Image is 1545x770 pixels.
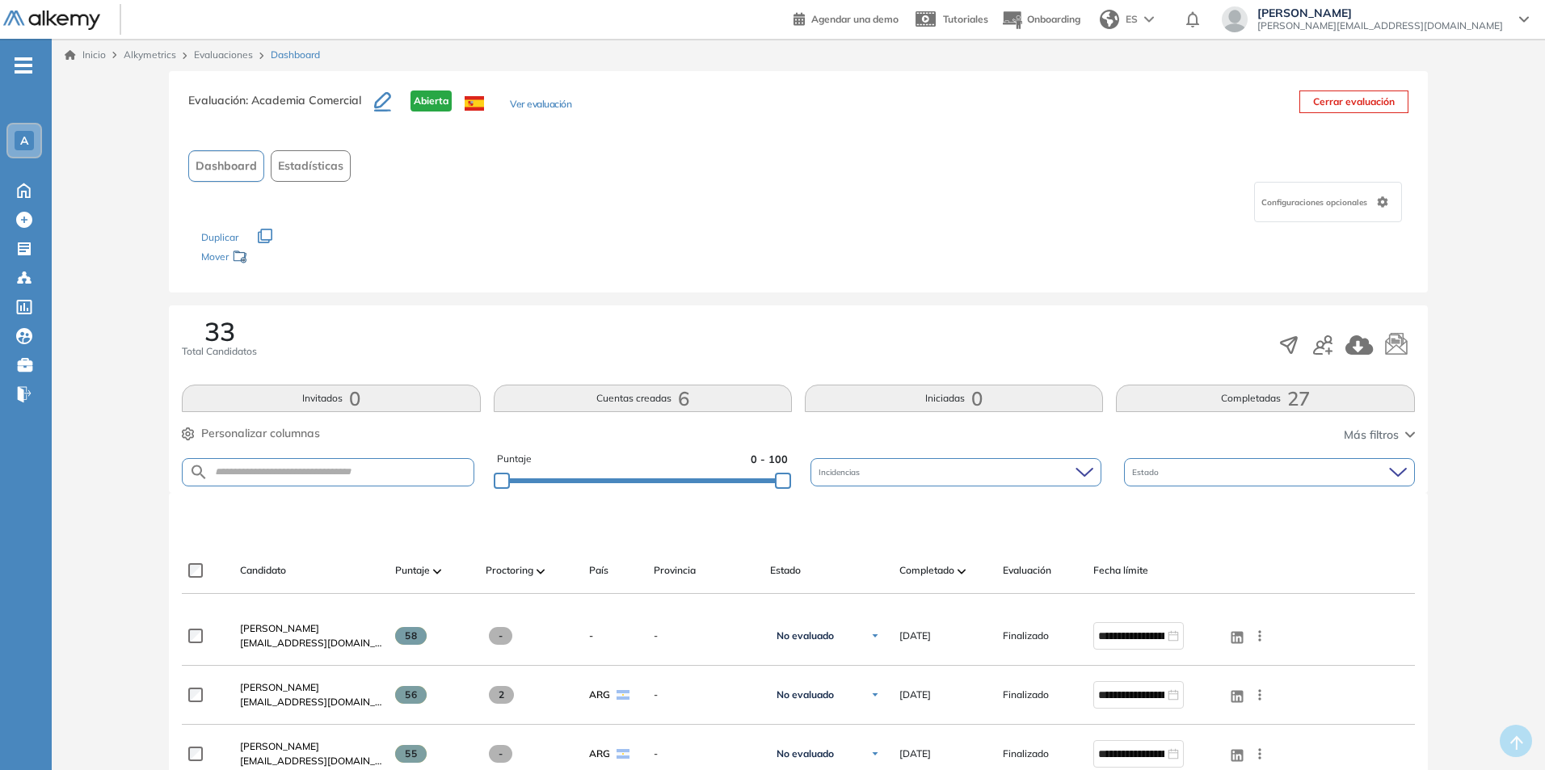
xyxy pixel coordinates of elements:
span: - [654,747,757,761]
span: [EMAIL_ADDRESS][DOMAIN_NAME] [240,636,382,650]
span: Provincia [654,563,696,578]
span: Finalizado [1003,629,1049,643]
span: [EMAIL_ADDRESS][DOMAIN_NAME] [240,754,382,768]
span: Onboarding [1027,13,1080,25]
img: [missing "en.ARROW_ALT" translation] [537,569,545,574]
button: Personalizar columnas [182,425,320,442]
span: 56 [395,686,427,704]
span: Finalizado [1003,688,1049,702]
span: Puntaje [497,452,532,467]
span: Más filtros [1344,427,1399,444]
img: ARG [617,690,629,700]
span: Completado [899,563,954,578]
span: Proctoring [486,563,533,578]
span: - [654,629,757,643]
span: - [589,629,593,643]
span: Estadísticas [278,158,343,175]
img: ESP [465,96,484,111]
button: Más filtros [1344,427,1415,444]
img: ARG [617,749,629,759]
span: Estado [770,563,801,578]
span: ARG [589,747,610,761]
button: Iniciadas0 [805,385,1103,412]
h3: Evaluación [188,90,374,124]
span: : Academia Comercial [246,93,361,107]
span: Dashboard [196,158,257,175]
span: [DATE] [899,688,931,702]
img: Logo [3,11,100,31]
span: Duplicar [201,231,238,243]
div: Configuraciones opcionales [1254,182,1402,222]
button: Cerrar evaluación [1299,90,1408,113]
span: Finalizado [1003,747,1049,761]
button: Invitados0 [182,385,480,412]
img: [missing "en.ARROW_ALT" translation] [433,569,441,574]
img: SEARCH_ALT [189,462,208,482]
span: - [489,745,512,763]
span: Fecha límite [1093,563,1148,578]
a: [PERSON_NAME] [240,680,382,695]
span: Abierta [410,90,452,112]
a: Evaluaciones [194,48,253,61]
span: 33 [204,318,235,344]
i: - [15,64,32,67]
div: Widget de chat [1464,692,1545,770]
span: [PERSON_NAME] [240,740,319,752]
span: [DATE] [899,629,931,643]
span: [PERSON_NAME] [240,681,319,693]
span: Tutoriales [943,13,988,25]
a: Agendar una demo [794,8,899,27]
span: Incidencias [819,466,863,478]
span: Personalizar columnas [201,425,320,442]
span: País [589,563,608,578]
span: No evaluado [777,688,834,701]
span: [DATE] [899,747,931,761]
span: [EMAIL_ADDRESS][DOMAIN_NAME] [240,695,382,709]
span: Agendar una demo [811,13,899,25]
img: world [1100,10,1119,29]
img: Ícono de flecha [870,690,880,700]
span: 58 [395,627,427,645]
span: 0 - 100 [751,452,788,467]
span: No evaluado [777,629,834,642]
a: [PERSON_NAME] [240,621,382,636]
span: Estado [1132,466,1162,478]
span: 2 [489,686,514,704]
span: Evaluación [1003,563,1051,578]
span: ES [1126,12,1138,27]
div: Mover [201,243,363,273]
span: 55 [395,745,427,763]
span: - [654,688,757,702]
span: [PERSON_NAME][EMAIL_ADDRESS][DOMAIN_NAME] [1257,19,1503,32]
span: [PERSON_NAME] [1257,6,1503,19]
img: [missing "en.ARROW_ALT" translation] [958,569,966,574]
img: Ícono de flecha [870,631,880,641]
span: Total Candidatos [182,344,257,359]
iframe: Chat Widget [1464,692,1545,770]
button: Ver evaluación [510,97,571,114]
img: arrow [1144,16,1154,23]
span: Configuraciones opcionales [1261,196,1370,208]
button: Dashboard [188,150,264,182]
span: A [20,134,28,147]
a: Inicio [65,48,106,62]
span: Puntaje [395,563,430,578]
span: No evaluado [777,747,834,760]
button: Estadísticas [271,150,351,182]
span: ARG [589,688,610,702]
a: [PERSON_NAME] [240,739,382,754]
button: Cuentas creadas6 [494,385,792,412]
span: Candidato [240,563,286,578]
span: Alkymetrics [124,48,176,61]
button: Completadas27 [1116,385,1414,412]
div: Incidencias [810,458,1101,486]
span: [PERSON_NAME] [240,622,319,634]
button: Onboarding [1001,2,1080,37]
span: Dashboard [271,48,320,62]
img: Ícono de flecha [870,749,880,759]
span: - [489,627,512,645]
div: Estado [1124,458,1415,486]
